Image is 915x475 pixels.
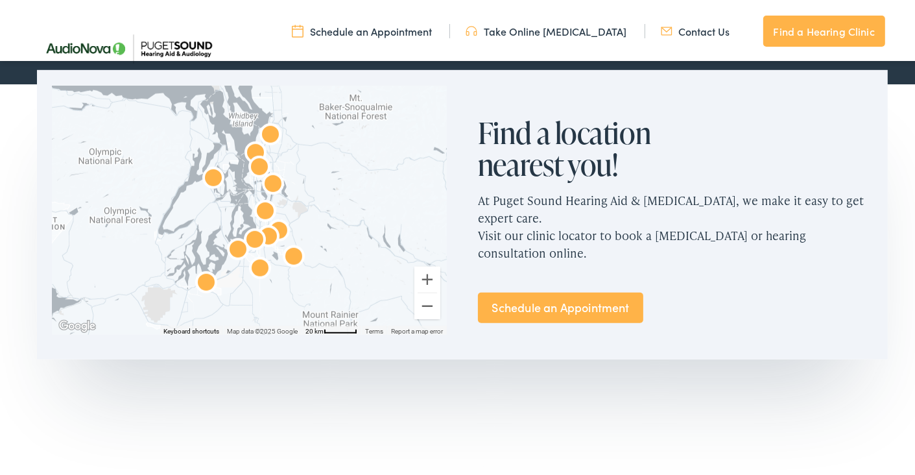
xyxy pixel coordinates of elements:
[240,136,271,167] div: AudioNova
[239,223,270,254] div: AudioNova
[257,167,289,199] div: AudioNova
[466,21,627,36] a: Take Online [MEDICAL_DATA]
[244,151,275,182] div: AudioNova
[661,21,672,36] img: utility icon
[763,13,885,44] a: Find a Hearing Clinic
[227,325,298,332] span: Map data ©2025 Google
[478,290,643,321] a: Schedule an Appointment
[278,240,309,271] div: AudioNova
[191,266,222,297] div: AudioNova
[253,220,284,251] div: AudioNova
[305,325,324,332] span: 20 km
[478,114,685,178] h2: Find a location nearest you!
[56,315,99,332] img: Google
[56,315,99,332] a: Open this area in Google Maps (opens a new window)
[414,291,440,317] button: Zoom out
[661,21,730,36] a: Contact Us
[391,325,443,332] a: Report a map error
[198,162,229,193] div: AudioNova
[163,324,219,334] button: Keyboard shortcuts
[302,323,361,332] button: Map Scale: 20 km per 48 pixels
[478,178,872,269] p: At Puget Sound Hearing Aid & [MEDICAL_DATA], we make it easy to get expert care. Visit our clinic...
[250,195,281,226] div: AudioNova
[466,21,477,36] img: utility icon
[263,214,294,245] div: AudioNova
[292,21,432,36] a: Schedule an Appointment
[244,252,276,283] div: AudioNova
[222,233,254,264] div: AudioNova
[414,264,440,290] button: Zoom in
[255,118,286,149] div: Puget Sound Hearing Aid &#038; Audiology by AudioNova
[365,325,383,332] a: Terms (opens in new tab)
[292,21,303,36] img: utility icon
